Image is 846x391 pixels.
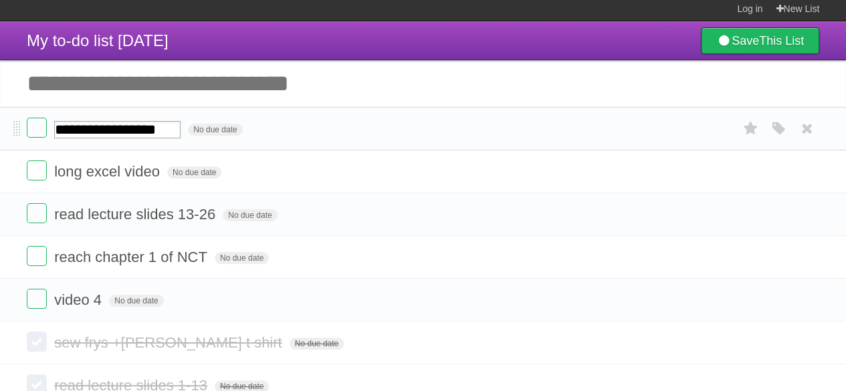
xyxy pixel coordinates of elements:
b: This List [759,34,804,47]
span: My to-do list [DATE] [27,31,169,49]
span: reach chapter 1 of NCT [54,249,211,265]
label: Star task [738,118,763,140]
span: No due date [167,166,221,178]
span: No due date [109,295,163,307]
span: No due date [188,124,242,136]
span: read lecture slides 13-26 [54,206,219,223]
span: long excel video [54,163,163,180]
label: Done [27,289,47,309]
a: SaveThis List [701,27,819,54]
span: sew frys +[PERSON_NAME] t shirt [54,334,285,351]
label: Done [27,203,47,223]
span: No due date [223,209,277,221]
span: No due date [290,338,344,350]
span: No due date [215,252,269,264]
label: Done [27,332,47,352]
span: video 4 [54,291,105,308]
label: Done [27,246,47,266]
label: Done [27,118,47,138]
label: Done [27,160,47,180]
